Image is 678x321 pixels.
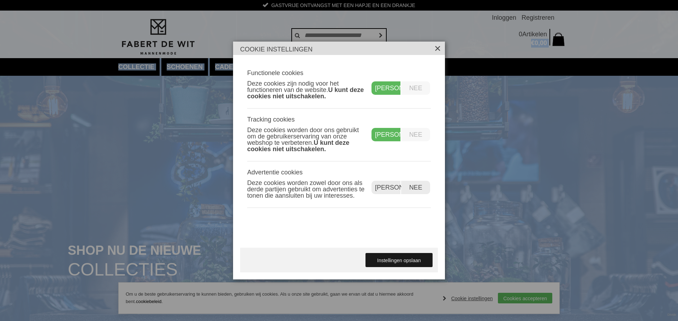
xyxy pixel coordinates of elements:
strong: U kunt deze cookies niet uitschakelen. [247,86,364,100]
h3: Advertentie cookies [247,168,366,176]
label: Nee [401,181,430,194]
p: Deze cookies zijn nodig voor het functioneren van de website. [247,80,366,99]
label: [PERSON_NAME] [371,81,400,95]
a: Instellingen opslaan [365,253,433,267]
label: Nee [401,81,430,95]
p: Deze cookies worden zowel door ons als derde partijen gebruikt om advertenties te tonen die aansl... [247,180,366,199]
h3: Tracking cookies [247,116,366,123]
label: [PERSON_NAME] [371,128,400,141]
a: × [434,44,441,51]
h3: Functionele cookies [247,69,366,77]
div: Cookie instellingen [233,42,445,55]
label: [PERSON_NAME] [371,181,400,194]
strong: U kunt deze cookies niet uitschakelen. [247,139,349,153]
p: Deze cookies worden door ons gebruikt om de gebruikerservaring van onze webshop te verbeteren. [247,127,366,152]
label: Nee [401,128,430,141]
